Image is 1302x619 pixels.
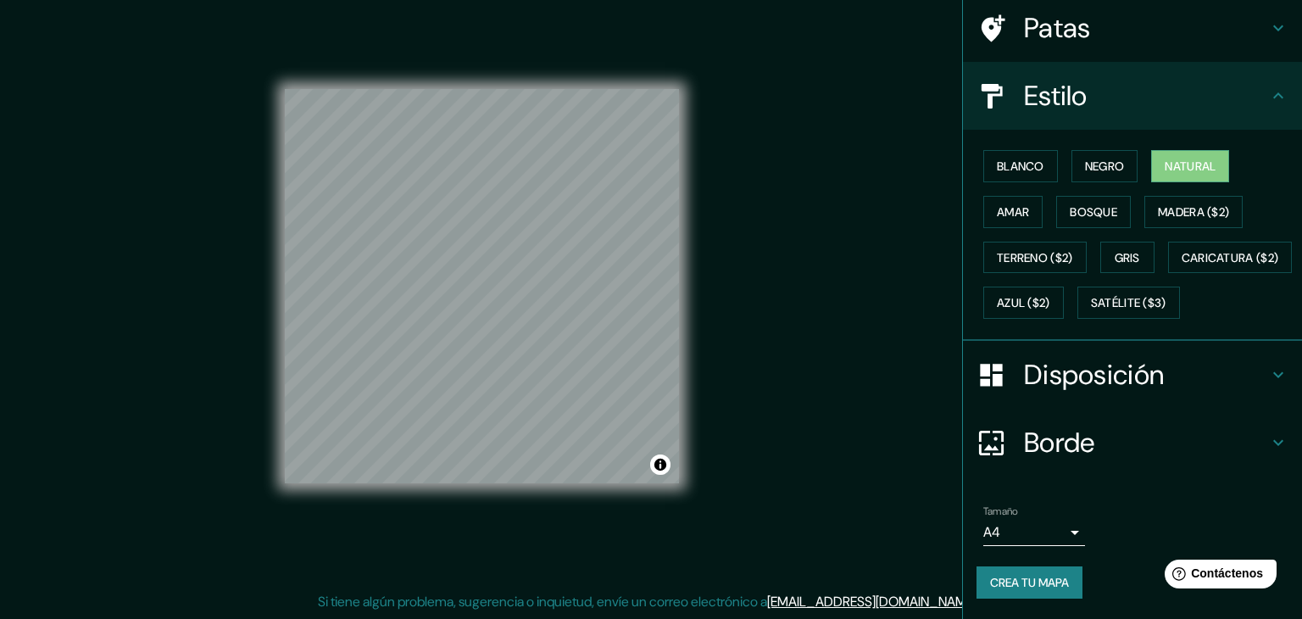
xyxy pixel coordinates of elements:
font: Caricatura ($2) [1182,250,1279,265]
button: Crea tu mapa [976,566,1082,599]
button: Bosque [1056,196,1131,228]
button: Azul ($2) [983,287,1064,319]
font: Satélite ($3) [1091,296,1166,311]
iframe: Lanzador de widgets de ayuda [1151,553,1283,600]
button: Negro [1071,150,1138,182]
font: Terreno ($2) [997,250,1073,265]
font: A4 [983,523,1000,541]
canvas: Mapa [285,89,679,483]
button: Activar o desactivar atribución [650,454,670,475]
font: Patas [1024,10,1091,46]
font: Negro [1085,159,1125,174]
button: Blanco [983,150,1058,182]
font: Si tiene algún problema, sugerencia o inquietud, envíe un correo electrónico a [318,593,767,611]
div: Estilo [963,62,1302,130]
a: [EMAIL_ADDRESS][DOMAIN_NAME] [767,593,976,611]
font: Amar [997,204,1029,220]
button: Caricatura ($2) [1168,242,1293,274]
button: Amar [983,196,1043,228]
font: Azul ($2) [997,296,1050,311]
font: Tamaño [983,505,1018,518]
div: A4 [983,519,1085,546]
button: Terreno ($2) [983,242,1087,274]
font: Blanco [997,159,1044,174]
font: Bosque [1070,204,1117,220]
font: Disposición [1024,357,1164,393]
font: Crea tu mapa [990,575,1069,590]
font: Natural [1165,159,1216,174]
button: Satélite ($3) [1077,287,1180,319]
font: Madera ($2) [1158,204,1229,220]
button: Natural [1151,150,1229,182]
font: Estilo [1024,78,1088,114]
button: Madera ($2) [1144,196,1243,228]
div: Disposición [963,341,1302,409]
div: Borde [963,409,1302,477]
font: Borde [1024,425,1095,460]
font: Gris [1115,250,1140,265]
button: Gris [1100,242,1155,274]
